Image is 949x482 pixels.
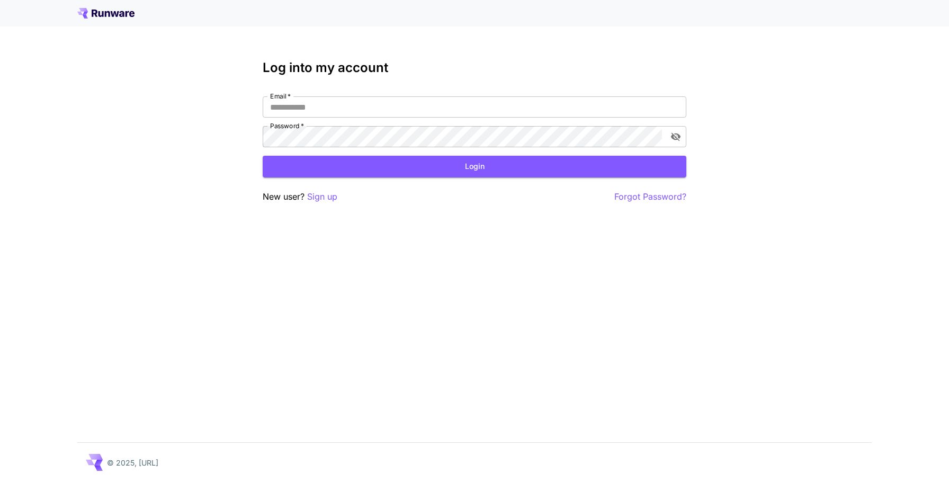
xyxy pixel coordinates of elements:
[263,156,686,177] button: Login
[263,190,337,203] p: New user?
[666,127,685,146] button: toggle password visibility
[107,457,158,468] p: © 2025, [URL]
[270,121,304,130] label: Password
[263,60,686,75] h3: Log into my account
[307,190,337,203] button: Sign up
[614,190,686,203] button: Forgot Password?
[270,92,291,101] label: Email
